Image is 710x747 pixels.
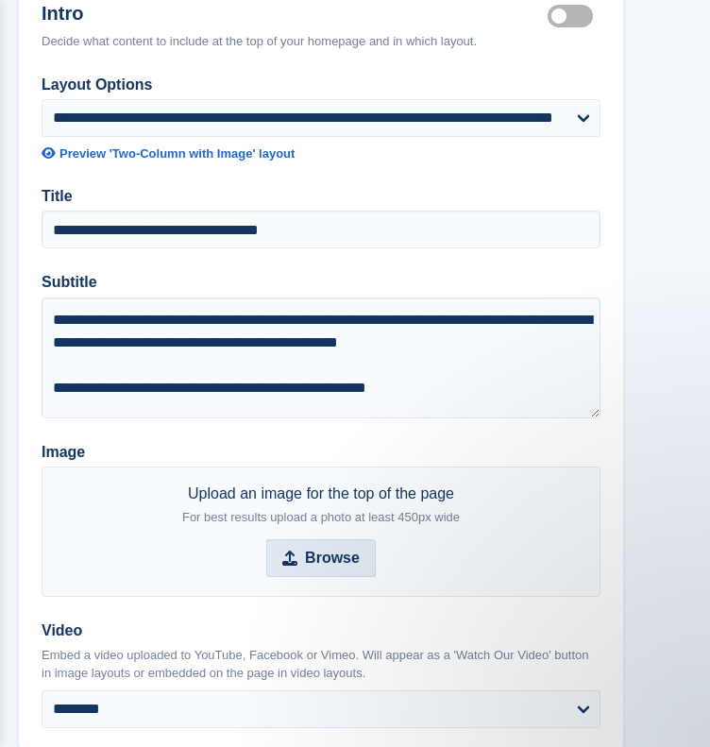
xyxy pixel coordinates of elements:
[266,539,376,577] input: Browse
[182,483,460,528] div: Upload an image for the top of the page
[42,32,600,51] div: Decide what content to include at the top of your homepage and in which layout.
[42,2,548,25] h2: Intro
[42,441,600,464] label: Image
[182,510,460,524] span: For best results upload a photo at least 450px wide
[42,271,600,294] label: Subtitle
[42,144,600,163] a: Preview 'Two-Column with Image' layout
[42,646,600,683] p: Embed a video uploaded to YouTube, Facebook or Vimeo. Will appear as a 'Watch Our Video' button i...
[548,15,600,18] label: Hero section active
[42,74,600,96] label: Layout Options
[59,144,295,163] div: Preview 'Two-Column with Image' layout
[42,185,600,208] label: Title
[305,547,360,569] strong: Browse
[42,620,600,642] label: Video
